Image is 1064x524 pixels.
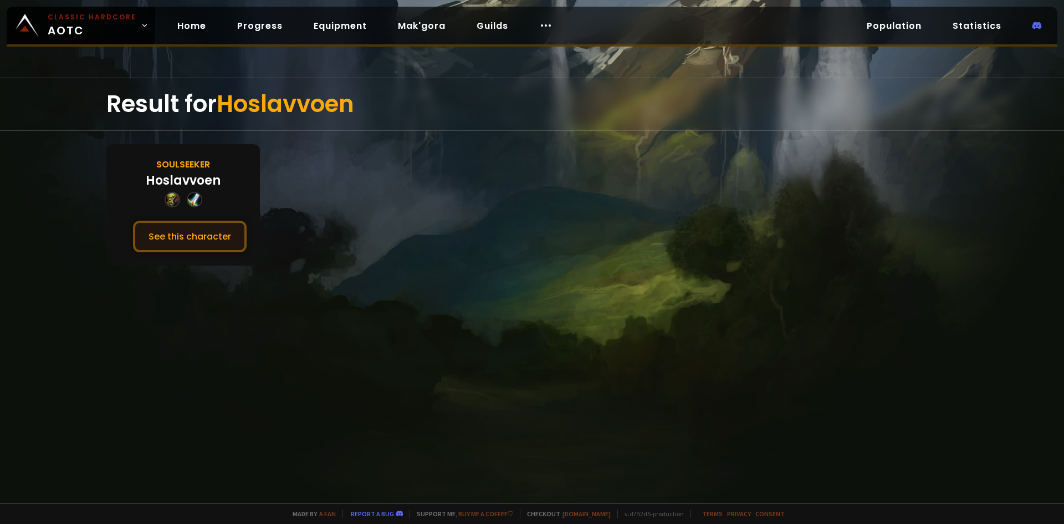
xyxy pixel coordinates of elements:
a: Equipment [305,14,376,37]
a: Classic HardcoreAOTC [7,7,155,44]
a: Privacy [727,510,751,518]
a: Statistics [944,14,1010,37]
a: Report a bug [351,510,394,518]
a: Consent [755,510,785,518]
a: [DOMAIN_NAME] [562,510,611,518]
small: Classic Hardcore [48,12,136,22]
span: Support me, [410,510,513,518]
a: Progress [228,14,291,37]
span: Made by [286,510,336,518]
div: Result for [106,78,958,130]
button: See this character [133,221,247,252]
span: v. d752d5 - production [617,510,684,518]
a: Home [168,14,215,37]
a: Buy me a coffee [458,510,513,518]
span: AOTC [48,12,136,39]
div: Hoslavvoen [146,171,221,190]
a: Population [858,14,930,37]
div: Soulseeker [156,157,210,171]
span: Hoslavvoen [217,88,354,120]
a: Guilds [468,14,517,37]
a: Terms [702,510,723,518]
a: a fan [319,510,336,518]
a: Mak'gora [389,14,454,37]
span: Checkout [520,510,611,518]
